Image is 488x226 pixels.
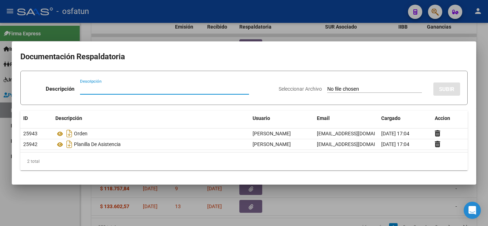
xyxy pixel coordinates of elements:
span: 25942 [23,141,38,147]
i: Descargar documento [65,128,74,139]
span: Seleccionar Archivo [279,86,322,92]
span: Descripción [55,115,82,121]
div: Open Intercom Messenger [464,202,481,219]
span: [PERSON_NAME] [253,131,291,136]
datatable-header-cell: ID [20,111,53,126]
span: ID [23,115,28,121]
i: Descargar documento [65,139,74,150]
p: Descripción [46,85,74,93]
span: [EMAIL_ADDRESS][DOMAIN_NAME] [317,131,396,136]
span: Cargado [381,115,400,121]
span: [PERSON_NAME] [253,141,291,147]
span: 25943 [23,131,38,136]
datatable-header-cell: Cargado [378,111,432,126]
span: [DATE] 17:04 [381,141,409,147]
span: Usuario [253,115,270,121]
span: [EMAIL_ADDRESS][DOMAIN_NAME] [317,141,396,147]
div: Orden [55,128,247,139]
button: SUBIR [433,82,460,96]
h2: Documentación Respaldatoria [20,50,468,64]
div: Planilla De Asistencia [55,139,247,150]
datatable-header-cell: Descripción [53,111,250,126]
div: 2 total [20,152,468,170]
span: [DATE] 17:04 [381,131,409,136]
span: SUBIR [439,86,454,92]
datatable-header-cell: Email [314,111,378,126]
span: Email [317,115,330,121]
datatable-header-cell: Accion [432,111,468,126]
datatable-header-cell: Usuario [250,111,314,126]
span: Accion [435,115,450,121]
